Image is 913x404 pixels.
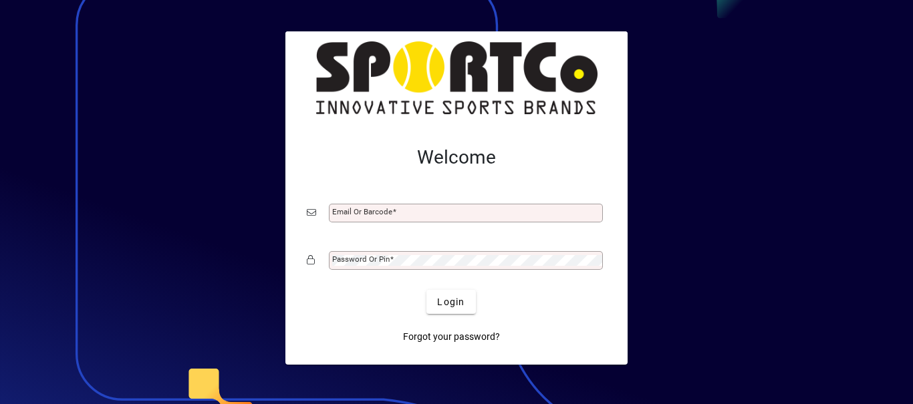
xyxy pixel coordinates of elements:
a: Forgot your password? [398,325,505,349]
button: Login [426,290,475,314]
span: Login [437,295,465,309]
mat-label: Password or Pin [332,254,390,264]
mat-label: Email or Barcode [332,207,392,216]
h2: Welcome [307,146,606,169]
span: Forgot your password? [403,330,500,344]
